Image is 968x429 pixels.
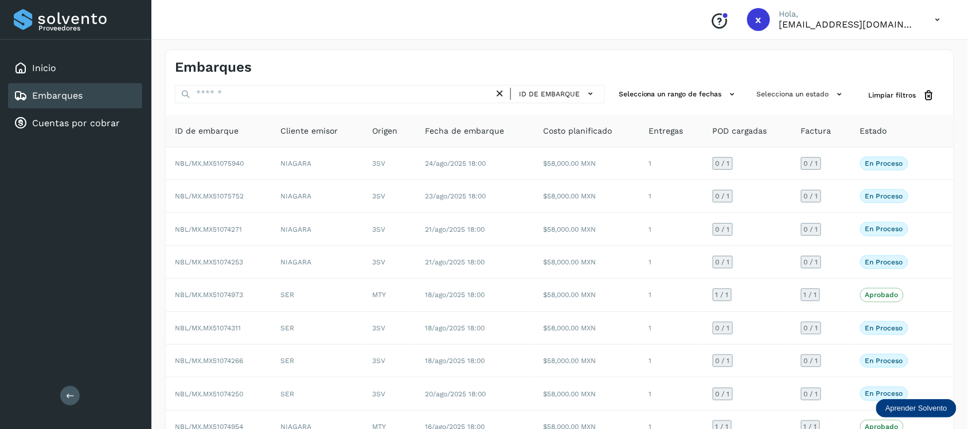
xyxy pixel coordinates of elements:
[363,180,416,213] td: 3SV
[869,90,916,100] span: Limpiar filtros
[534,180,639,213] td: $58,000.00 MXN
[534,213,639,245] td: $58,000.00 MXN
[716,259,730,266] span: 0 / 1
[804,259,818,266] span: 0 / 1
[865,291,899,299] p: Aprobado
[425,225,485,233] span: 21/ago/2025 18:00
[534,312,639,345] td: $58,000.00 MXN
[175,324,241,332] span: NBL/MX.MX51074311
[32,118,120,128] a: Cuentas por cobrar
[271,312,363,345] td: SER
[543,125,612,137] span: Costo planificado
[175,225,242,233] span: NBL/MX.MX51074271
[716,357,730,364] span: 0 / 1
[865,192,903,200] p: En proceso
[534,246,639,279] td: $58,000.00 MXN
[38,24,138,32] p: Proveedores
[363,246,416,279] td: 3SV
[639,312,703,345] td: 1
[425,125,504,137] span: Fecha de embarque
[639,180,703,213] td: 1
[271,279,363,311] td: SER
[271,180,363,213] td: NIAGARA
[534,345,639,377] td: $58,000.00 MXN
[716,193,730,200] span: 0 / 1
[639,246,703,279] td: 1
[280,125,338,137] span: Cliente emisor
[175,192,244,200] span: NBL/MX.MX51075752
[639,377,703,410] td: 1
[865,159,903,167] p: En proceso
[425,159,486,167] span: 24/ago/2025 18:00
[175,291,243,299] span: NBL/MX.MX51074973
[372,125,397,137] span: Origen
[885,404,947,413] p: Aprender Solvento
[865,225,903,233] p: En proceso
[363,213,416,245] td: 3SV
[716,291,729,298] span: 1 / 1
[32,90,83,101] a: Embarques
[8,111,142,136] div: Cuentas por cobrar
[639,147,703,180] td: 1
[175,159,244,167] span: NBL/MX.MX51075940
[271,246,363,279] td: NIAGARA
[425,192,486,200] span: 23/ago/2025 18:00
[713,125,767,137] span: POD cargadas
[363,377,416,410] td: 3SV
[271,213,363,245] td: NIAGARA
[860,125,887,137] span: Estado
[804,391,818,397] span: 0 / 1
[363,147,416,180] td: 3SV
[519,89,580,99] span: ID de embarque
[271,147,363,180] td: NIAGARA
[876,399,957,418] div: Aprender Solvento
[534,279,639,311] td: $58,000.00 MXN
[32,63,56,73] a: Inicio
[779,9,917,19] p: Hola,
[865,324,903,332] p: En proceso
[516,85,600,102] button: ID de embarque
[801,125,832,137] span: Factura
[860,85,944,106] button: Limpiar filtros
[639,213,703,245] td: 1
[425,258,485,266] span: 21/ago/2025 18:00
[363,312,416,345] td: 3SV
[534,377,639,410] td: $58,000.00 MXN
[8,56,142,81] div: Inicio
[639,279,703,311] td: 1
[865,357,903,365] p: En proceso
[716,160,730,167] span: 0 / 1
[639,345,703,377] td: 1
[363,345,416,377] td: 3SV
[865,258,903,266] p: En proceso
[804,160,818,167] span: 0 / 1
[175,59,252,76] h4: Embarques
[175,125,239,137] span: ID de embarque
[716,391,730,397] span: 0 / 1
[175,390,243,398] span: NBL/MX.MX51074250
[804,193,818,200] span: 0 / 1
[175,258,243,266] span: NBL/MX.MX51074253
[804,291,817,298] span: 1 / 1
[804,325,818,331] span: 0 / 1
[716,325,730,331] span: 0 / 1
[425,357,485,365] span: 18/ago/2025 18:00
[271,345,363,377] td: SER
[614,85,743,104] button: Selecciona un rango de fechas
[271,377,363,410] td: SER
[779,19,917,30] p: xmgm@transportesser.com.mx
[534,147,639,180] td: $58,000.00 MXN
[425,390,486,398] span: 20/ago/2025 18:00
[716,226,730,233] span: 0 / 1
[425,291,485,299] span: 18/ago/2025 18:00
[8,83,142,108] div: Embarques
[804,357,818,364] span: 0 / 1
[175,357,243,365] span: NBL/MX.MX51074266
[865,389,903,397] p: En proceso
[649,125,683,137] span: Entregas
[425,324,485,332] span: 18/ago/2025 18:00
[363,279,416,311] td: MTY
[752,85,850,104] button: Selecciona un estado
[804,226,818,233] span: 0 / 1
